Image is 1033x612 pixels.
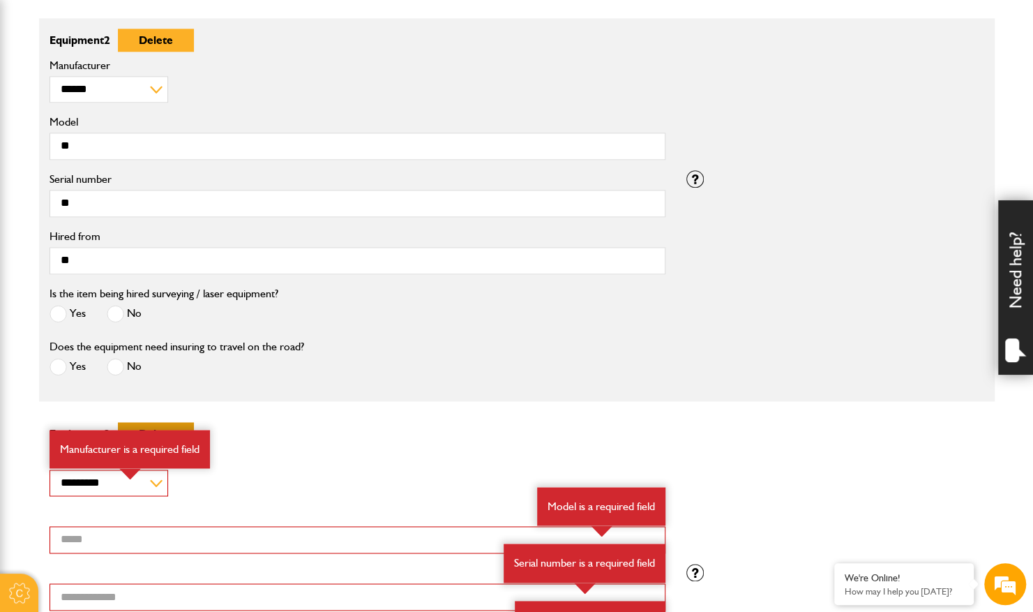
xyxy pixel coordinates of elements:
[845,586,963,597] p: How may I help you today?
[118,29,194,52] button: Delete
[50,305,86,322] label: Yes
[50,430,210,469] div: Manufacturer is a required field
[50,358,86,375] label: Yes
[107,358,142,375] label: No
[50,117,665,128] label: Model
[504,544,665,583] div: Serial number is a required field
[104,427,110,440] span: 3
[50,341,304,352] label: Does the equipment need insuring to travel on the road?
[845,572,963,584] div: We're Online!
[50,422,665,445] p: Equipment
[50,60,665,71] label: Manufacturer
[50,174,665,185] label: Serial number
[50,454,665,465] label: Manufacturer
[591,525,612,537] img: error-box-arrow.svg
[574,583,596,594] img: error-box-arrow.svg
[107,305,142,322] label: No
[104,33,110,47] span: 2
[50,29,665,52] p: Equipment
[118,422,194,445] button: Delete
[50,288,278,299] label: Is the item being hired surveying / laser equipment?
[119,468,141,479] img: error-box-arrow.svg
[50,231,665,242] label: Hired from
[998,200,1033,375] div: Need help?
[537,487,665,526] div: Model is a required field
